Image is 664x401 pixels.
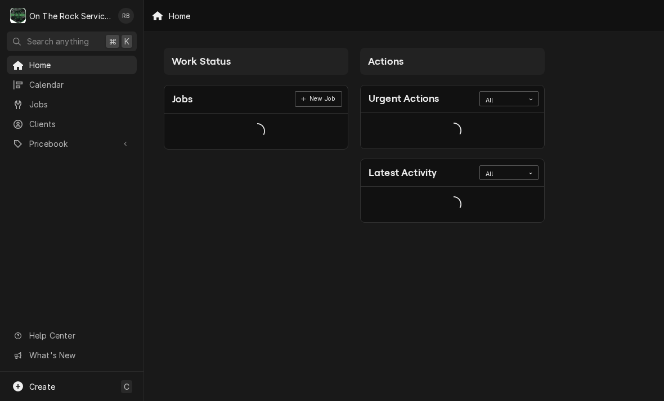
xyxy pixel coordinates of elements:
[118,8,134,24] div: Ray Beals's Avatar
[361,85,544,113] div: Card Header
[295,91,342,107] div: Card Link Button
[7,134,137,153] a: Go to Pricebook
[29,349,130,361] span: What's New
[7,56,137,74] a: Home
[7,346,137,364] a: Go to What's New
[7,115,137,133] a: Clients
[164,85,348,114] div: Card Header
[27,35,89,47] span: Search anything
[446,193,461,217] span: Loading...
[479,165,539,180] div: Card Data Filter Control
[295,91,342,107] a: New Job
[109,35,116,47] span: ⌘
[369,165,437,181] div: Card Title
[446,119,461,142] span: Loading...
[7,31,137,51] button: Search anything⌘K
[29,138,114,150] span: Pricebook
[361,187,544,222] div: Card Data
[360,75,545,223] div: Card Column Content
[29,10,112,22] div: On The Rock Services
[249,119,265,143] span: Loading...
[368,56,403,67] span: Actions
[486,96,518,105] div: All
[7,75,137,94] a: Calendar
[479,91,539,106] div: Card Data Filter Control
[164,85,348,150] div: Card: Jobs
[360,85,545,149] div: Card: Urgent Actions
[118,8,134,24] div: RB
[164,75,348,193] div: Card Column Content
[124,35,129,47] span: K
[355,42,551,229] div: Card Column: Actions
[124,381,129,393] span: C
[29,79,131,91] span: Calendar
[172,92,193,107] div: Card Title
[360,159,545,223] div: Card: Latest Activity
[486,170,518,179] div: All
[7,326,137,345] a: Go to Help Center
[29,98,131,110] span: Jobs
[164,114,348,149] div: Card Data
[172,56,231,67] span: Work Status
[29,330,130,341] span: Help Center
[164,48,348,75] div: Card Column Header
[29,59,131,71] span: Home
[361,159,544,187] div: Card Header
[144,32,664,242] div: Dashboard
[361,113,544,148] div: Card Data
[10,8,26,24] div: O
[29,118,131,130] span: Clients
[29,382,55,391] span: Create
[369,91,439,106] div: Card Title
[10,8,26,24] div: On The Rock Services's Avatar
[360,48,545,75] div: Card Column Header
[7,95,137,114] a: Jobs
[158,42,355,229] div: Card Column: Work Status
